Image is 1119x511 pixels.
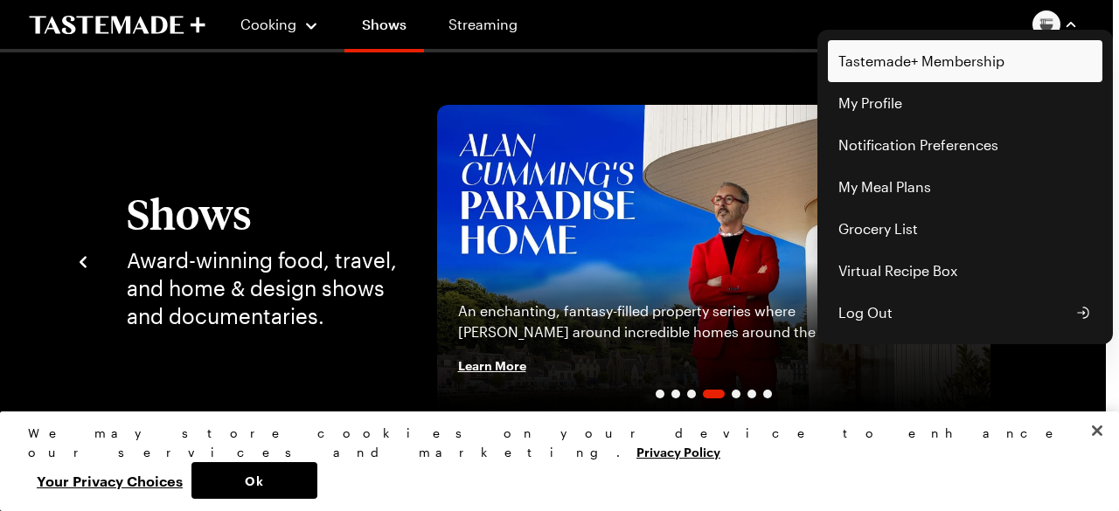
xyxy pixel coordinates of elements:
div: Profile picture [817,30,1113,344]
a: My Meal Plans [828,166,1102,208]
a: Tastemade+ Membership [828,40,1102,82]
button: Profile picture [1032,10,1078,38]
a: Notification Preferences [828,124,1102,166]
div: Privacy [28,424,1076,499]
a: Virtual Recipe Box [828,250,1102,292]
div: We may store cookies on your device to enhance our services and marketing. [28,424,1076,462]
span: Log Out [838,302,893,323]
button: Your Privacy Choices [28,462,191,499]
img: Profile picture [1032,10,1060,38]
a: Grocery List [828,208,1102,250]
button: Close [1078,411,1116,450]
button: Ok [191,462,317,499]
a: More information about your privacy, opens in a new tab [636,443,720,459]
a: My Profile [828,82,1102,124]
